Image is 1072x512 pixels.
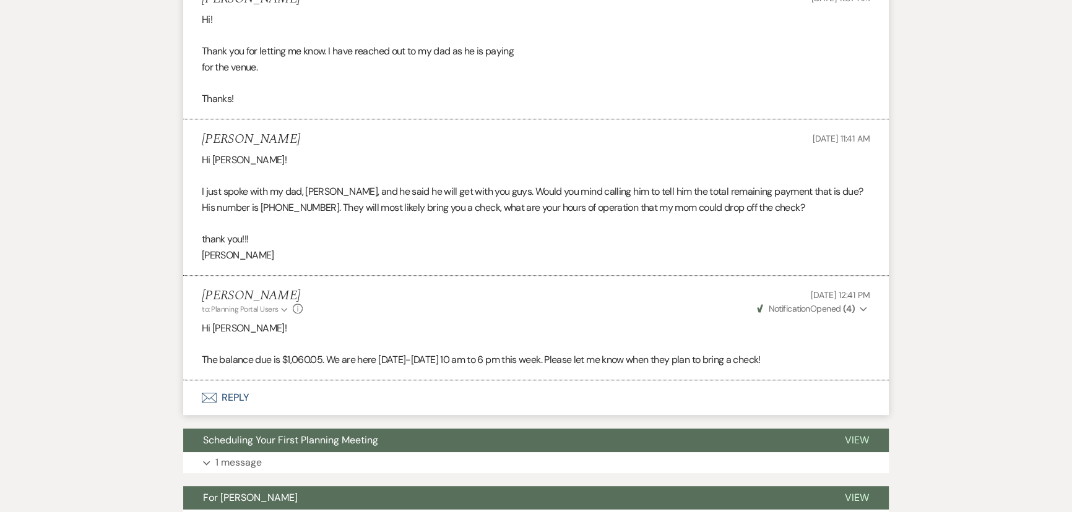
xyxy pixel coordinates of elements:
[825,429,889,452] button: View
[845,433,869,446] span: View
[813,133,870,144] span: [DATE] 11:41 AM
[755,302,870,315] button: NotificationOpened (4)
[203,491,298,504] span: For [PERSON_NAME]
[202,304,290,315] button: to: Planning Portal Users
[757,303,855,314] span: Opened
[843,303,855,314] strong: ( 4 )
[183,380,889,415] button: Reply
[183,486,825,510] button: For [PERSON_NAME]
[202,304,278,314] span: to: Planning Portal Users
[202,320,870,336] p: Hi [PERSON_NAME]!
[183,429,825,452] button: Scheduling Your First Planning Meeting
[202,352,870,368] p: The balance due is $1,060.05. We are here [DATE]-[DATE] 10 am to 6 pm this week. Please let me kn...
[183,452,889,473] button: 1 message
[202,12,870,107] div: Hi! Thank you for letting me know. I have reached out to my dad as he is paying for the venue. Th...
[215,454,262,471] p: 1 message
[845,491,869,504] span: View
[202,231,870,247] p: thank you!!!
[811,289,870,301] span: [DATE] 12:41 PM
[203,433,378,446] span: Scheduling Your First Planning Meeting
[202,132,300,147] h5: [PERSON_NAME]
[202,152,870,168] p: Hi [PERSON_NAME]!
[768,303,810,314] span: Notification
[202,288,303,304] h5: [PERSON_NAME]
[825,486,889,510] button: View
[202,184,870,215] p: I just spoke with my dad, [PERSON_NAME], and he said he will get with you guys. Would you mind ca...
[202,247,870,263] p: [PERSON_NAME]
